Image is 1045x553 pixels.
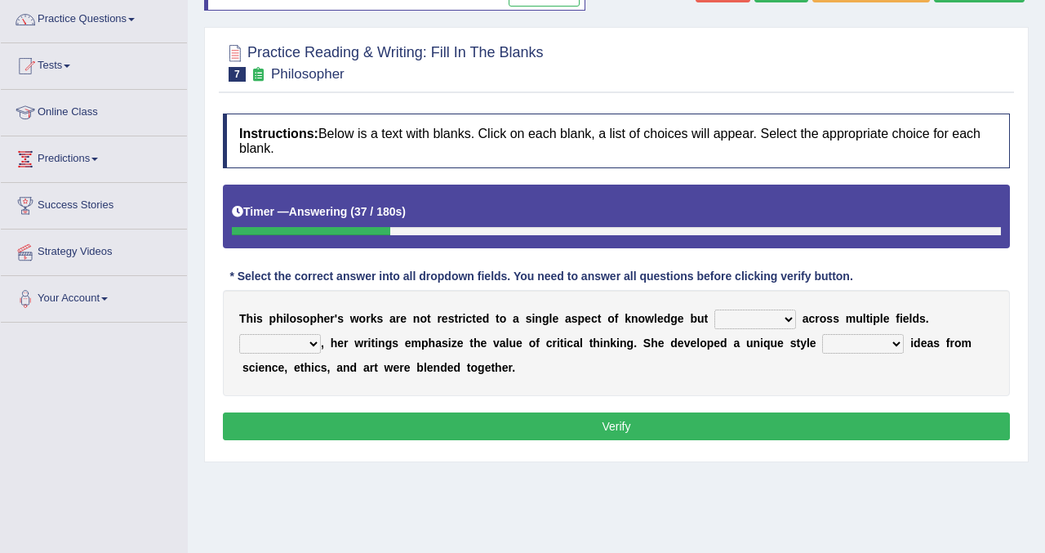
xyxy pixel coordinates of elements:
b: r [366,312,370,325]
b: l [549,312,552,325]
b: h [247,312,254,325]
b: t [454,312,458,325]
b: e [678,337,684,350]
b: t [705,312,709,325]
b: u [509,337,517,350]
b: e [404,361,411,374]
b: e [258,361,265,374]
b: e [777,337,784,350]
b: w [354,337,363,350]
b: e [457,337,464,350]
b: t [427,312,431,325]
b: s [337,312,344,325]
b: e [690,337,696,350]
b: d [482,312,490,325]
b: o [700,337,707,350]
b: r [508,361,512,374]
b: m [846,312,856,325]
b: c [465,312,472,325]
b: t [374,361,378,374]
b: e [400,312,407,325]
b: m [411,337,421,350]
b: i [760,337,763,350]
b: g [670,312,678,325]
b: e [810,337,816,350]
b: y [800,337,807,350]
b: o [954,337,962,350]
b: a [435,337,442,350]
b: t [371,337,376,350]
b: e [393,361,399,374]
h2: Practice Reading & Writing: Fill In The Blanks [223,41,544,82]
small: Philosopher [271,66,345,82]
b: c [591,312,598,325]
b: k [610,337,616,350]
b: d [440,361,447,374]
b: t [300,361,305,374]
b: i [910,337,914,350]
b: d [664,312,671,325]
b: s [790,337,797,350]
b: s [526,312,532,325]
b: s [256,312,263,325]
b: e [485,361,491,374]
b: w [350,312,359,325]
b: h [651,337,658,350]
b: t [866,312,870,325]
b: o [500,312,507,325]
b: t [472,312,476,325]
b: r [815,312,819,325]
b: n [620,337,627,350]
b: e [883,312,890,325]
b: s [826,312,833,325]
b: i [557,337,560,350]
b: h [304,361,311,374]
b: g [478,361,485,374]
b: p [309,312,317,325]
b: t [589,337,594,350]
b: r [399,361,403,374]
b: s [833,312,839,325]
b: p [421,337,429,350]
b: f [536,337,540,350]
b: c [809,312,816,325]
b: o [471,361,478,374]
b: l [807,337,810,350]
b: 37 / 180s [354,205,402,218]
b: t [598,312,602,325]
b: v [493,337,500,350]
b: i [368,337,371,350]
b: a [389,312,396,325]
b: o [359,312,367,325]
b: t [467,361,471,374]
b: s [919,312,926,325]
b: . [634,337,637,350]
b: r [363,337,367,350]
b: p [269,312,277,325]
b: i [463,312,466,325]
b: h [331,337,338,350]
b: e [480,337,487,350]
b: e [427,361,434,374]
a: Strategy Videos [1,230,187,270]
b: h [593,337,600,350]
b: o [638,312,646,325]
b: k [625,312,631,325]
span: 7 [229,67,246,82]
b: e [324,312,331,325]
b: s [321,361,327,374]
b: g [542,312,549,325]
b: e [657,312,664,325]
b: r [330,312,334,325]
a: Your Account [1,276,187,317]
b: r [370,361,374,374]
b: i [375,337,378,350]
b: i [563,337,567,350]
b: h [474,337,481,350]
b: e [516,337,522,350]
b: w [645,312,654,325]
b: r [552,337,556,350]
b: k [371,312,377,325]
b: i [900,312,903,325]
b: a [363,361,370,374]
